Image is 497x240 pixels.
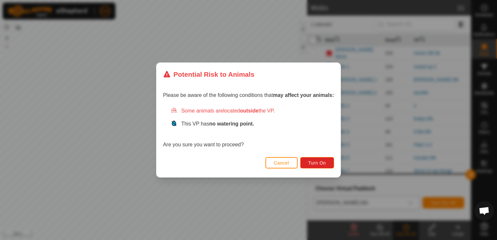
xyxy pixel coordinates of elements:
[163,69,254,79] div: Potential Risk to Animals
[240,108,259,113] strong: outside
[475,201,494,220] a: Open chat
[163,92,334,98] span: Please be aware of the following conditions that
[181,121,254,127] span: This VP has
[171,107,334,115] div: Some animals are
[274,160,289,166] span: Cancel
[273,92,334,98] strong: may affect your animals:
[163,107,334,149] div: Are you sure you want to proceed?
[308,160,326,166] span: Turn On
[265,157,298,168] button: Cancel
[300,157,334,168] button: Turn On
[209,121,254,127] strong: no watering point.
[223,108,275,113] span: located the VP.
